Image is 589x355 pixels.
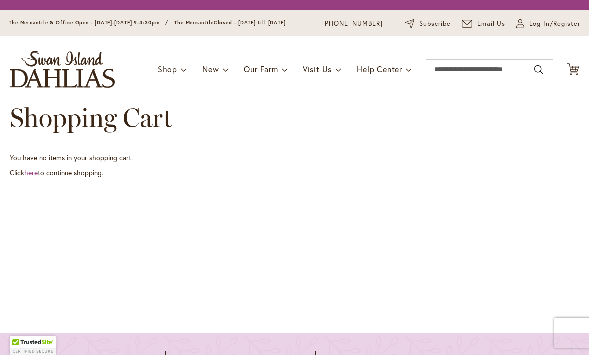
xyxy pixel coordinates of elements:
button: Search [534,62,543,78]
span: Visit Us [303,64,332,74]
span: Email Us [477,19,506,29]
span: Closed - [DATE] till [DATE] [214,19,286,26]
a: Subscribe [405,19,451,29]
a: Log In/Register [516,19,580,29]
a: [PHONE_NUMBER] [322,19,383,29]
span: Log In/Register [529,19,580,29]
span: Shop [158,64,177,74]
a: store logo [10,51,115,88]
span: New [202,64,219,74]
p: You have no items in your shopping cart. [10,153,579,163]
span: Shopping Cart [10,102,172,133]
a: here [24,168,38,177]
span: Subscribe [419,19,451,29]
span: Our Farm [244,64,278,74]
p: Click to continue shopping. [10,168,579,178]
span: Help Center [357,64,402,74]
a: Email Us [462,19,506,29]
span: The Mercantile & Office Open - [DATE]-[DATE] 9-4:30pm / The Mercantile [9,19,214,26]
iframe: Launch Accessibility Center [7,319,35,347]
